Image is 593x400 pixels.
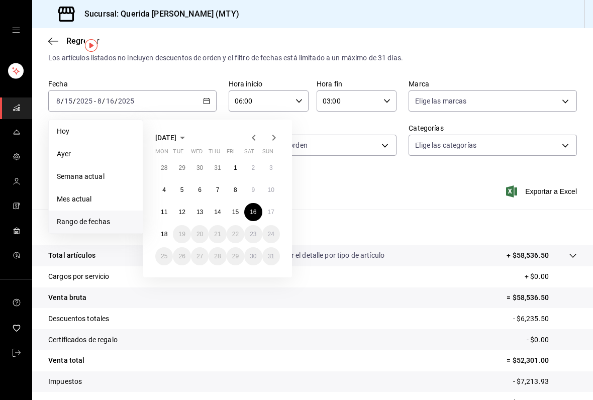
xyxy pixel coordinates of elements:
abbr: August 20, 2025 [196,231,203,238]
button: August 28, 2025 [209,247,226,265]
label: Hora fin [317,80,397,87]
span: Elige las marcas [415,96,466,106]
p: = $52,301.00 [507,355,577,366]
button: August 25, 2025 [155,247,173,265]
button: August 24, 2025 [262,225,280,243]
button: August 19, 2025 [173,225,190,243]
span: Elige las categorías [415,140,476,150]
abbr: August 29, 2025 [232,253,239,260]
button: August 2, 2025 [244,159,262,177]
abbr: August 14, 2025 [214,209,221,216]
abbr: August 16, 2025 [250,209,256,216]
button: August 18, 2025 [155,225,173,243]
span: Ayer [57,149,135,159]
input: -- [97,97,102,105]
button: August 7, 2025 [209,181,226,199]
input: ---- [118,97,135,105]
span: [DATE] [155,134,176,142]
abbr: Friday [227,148,235,159]
button: August 8, 2025 [227,181,244,199]
p: = $58,536.50 [507,292,577,303]
abbr: August 28, 2025 [214,253,221,260]
button: August 5, 2025 [173,181,190,199]
abbr: Wednesday [191,148,203,159]
abbr: August 23, 2025 [250,231,256,238]
abbr: Tuesday [173,148,183,159]
label: Hora inicio [229,80,309,87]
button: July 30, 2025 [191,159,209,177]
label: Fecha [48,80,217,87]
abbr: August 24, 2025 [268,231,274,238]
button: August 27, 2025 [191,247,209,265]
button: August 15, 2025 [227,203,244,221]
button: August 1, 2025 [227,159,244,177]
button: August 21, 2025 [209,225,226,243]
abbr: August 18, 2025 [161,231,167,238]
input: ---- [76,97,93,105]
button: Regresar [48,36,100,46]
span: / [73,97,76,105]
img: Tooltip marker [85,39,97,52]
p: + $0.00 [525,271,577,282]
p: + $58,536.50 [507,250,549,261]
abbr: August 10, 2025 [268,186,274,193]
span: - [94,97,96,105]
abbr: August 6, 2025 [198,186,202,193]
button: July 28, 2025 [155,159,173,177]
abbr: August 13, 2025 [196,209,203,216]
abbr: Saturday [244,148,254,159]
p: Cargos por servicio [48,271,110,282]
button: August 12, 2025 [173,203,190,221]
button: August 31, 2025 [262,247,280,265]
p: Venta total [48,355,84,366]
button: August 4, 2025 [155,181,173,199]
p: - $6,235.50 [513,314,577,324]
button: August 17, 2025 [262,203,280,221]
span: Regresar [66,36,100,46]
abbr: August 4, 2025 [162,186,166,193]
button: July 31, 2025 [209,159,226,177]
abbr: July 28, 2025 [161,164,167,171]
div: Los artículos listados no incluyen descuentos de orden y el filtro de fechas está limitado a un m... [48,53,577,63]
abbr: August 27, 2025 [196,253,203,260]
p: Venta bruta [48,292,86,303]
abbr: August 30, 2025 [250,253,256,260]
abbr: Thursday [209,148,220,159]
label: Marca [409,80,577,87]
span: / [61,97,64,105]
span: Mes actual [57,194,135,205]
button: August 10, 2025 [262,181,280,199]
abbr: August 8, 2025 [234,186,237,193]
p: Descuentos totales [48,314,109,324]
abbr: August 15, 2025 [232,209,239,216]
button: August 22, 2025 [227,225,244,243]
abbr: July 30, 2025 [196,164,203,171]
button: August 30, 2025 [244,247,262,265]
span: Semana actual [57,171,135,182]
abbr: August 11, 2025 [161,209,167,216]
abbr: July 29, 2025 [178,164,185,171]
span: Hoy [57,126,135,137]
button: July 29, 2025 [173,159,190,177]
p: - $7,213.93 [513,376,577,387]
button: August 9, 2025 [244,181,262,199]
button: August 29, 2025 [227,247,244,265]
abbr: August 26, 2025 [178,253,185,260]
abbr: August 9, 2025 [251,186,255,193]
p: Total artículos [48,250,95,261]
button: August 6, 2025 [191,181,209,199]
abbr: Sunday [262,148,273,159]
abbr: August 17, 2025 [268,209,274,216]
button: August 11, 2025 [155,203,173,221]
abbr: August 5, 2025 [180,186,184,193]
button: Exportar a Excel [508,185,577,197]
abbr: August 12, 2025 [178,209,185,216]
span: / [115,97,118,105]
abbr: August 22, 2025 [232,231,239,238]
button: August 3, 2025 [262,159,280,177]
button: August 14, 2025 [209,203,226,221]
label: Categorías [409,125,577,132]
abbr: August 31, 2025 [268,253,274,260]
